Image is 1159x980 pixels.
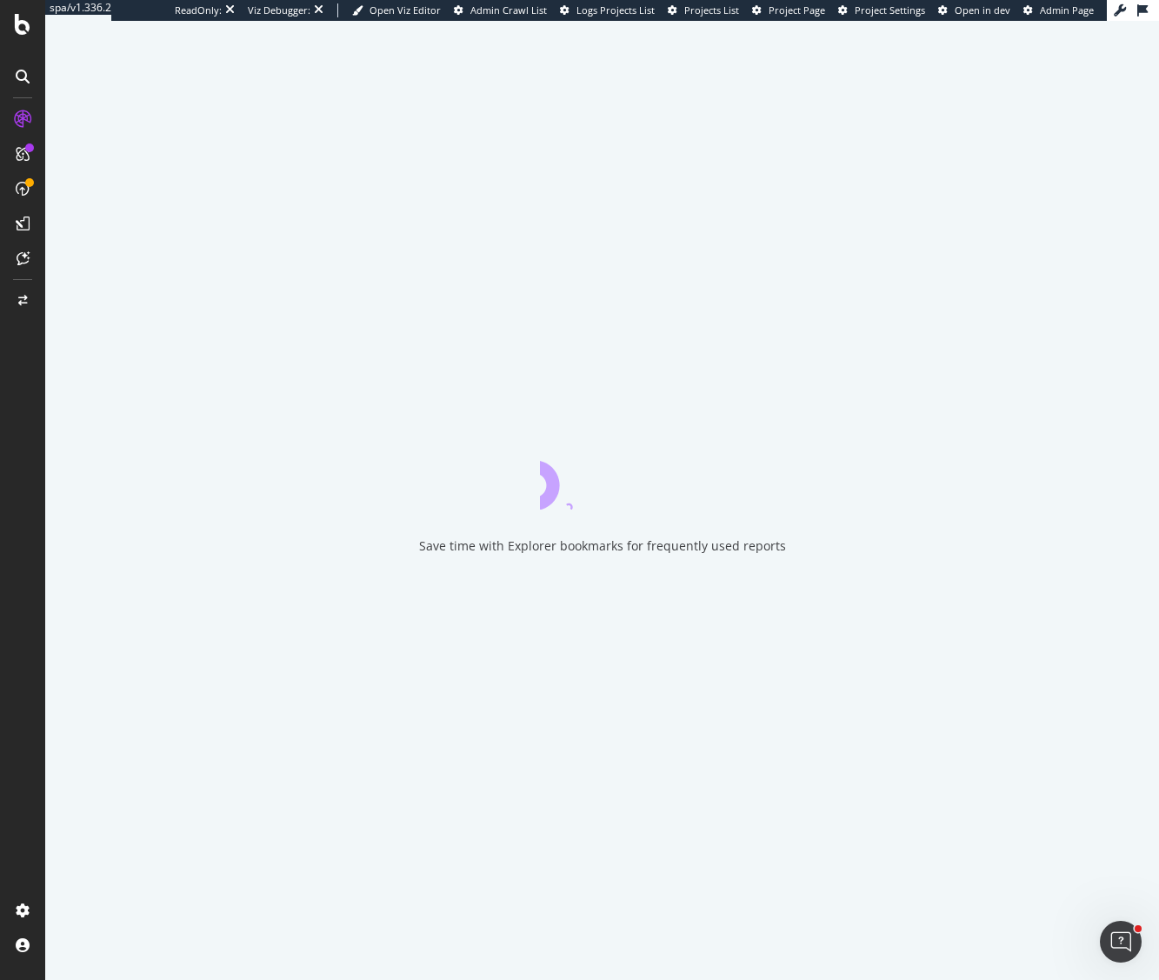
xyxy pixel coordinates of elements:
[370,3,441,17] span: Open Viz Editor
[752,3,825,17] a: Project Page
[576,3,655,17] span: Logs Projects List
[419,537,786,555] div: Save time with Explorer bookmarks for frequently used reports
[855,3,925,17] span: Project Settings
[352,3,441,17] a: Open Viz Editor
[955,3,1010,17] span: Open in dev
[769,3,825,17] span: Project Page
[1100,921,1142,963] iframe: Intercom live chat
[560,3,655,17] a: Logs Projects List
[668,3,739,17] a: Projects List
[470,3,547,17] span: Admin Crawl List
[684,3,739,17] span: Projects List
[540,447,665,510] div: animation
[938,3,1010,17] a: Open in dev
[838,3,925,17] a: Project Settings
[248,3,310,17] div: Viz Debugger:
[1023,3,1094,17] a: Admin Page
[175,3,222,17] div: ReadOnly:
[454,3,547,17] a: Admin Crawl List
[1040,3,1094,17] span: Admin Page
